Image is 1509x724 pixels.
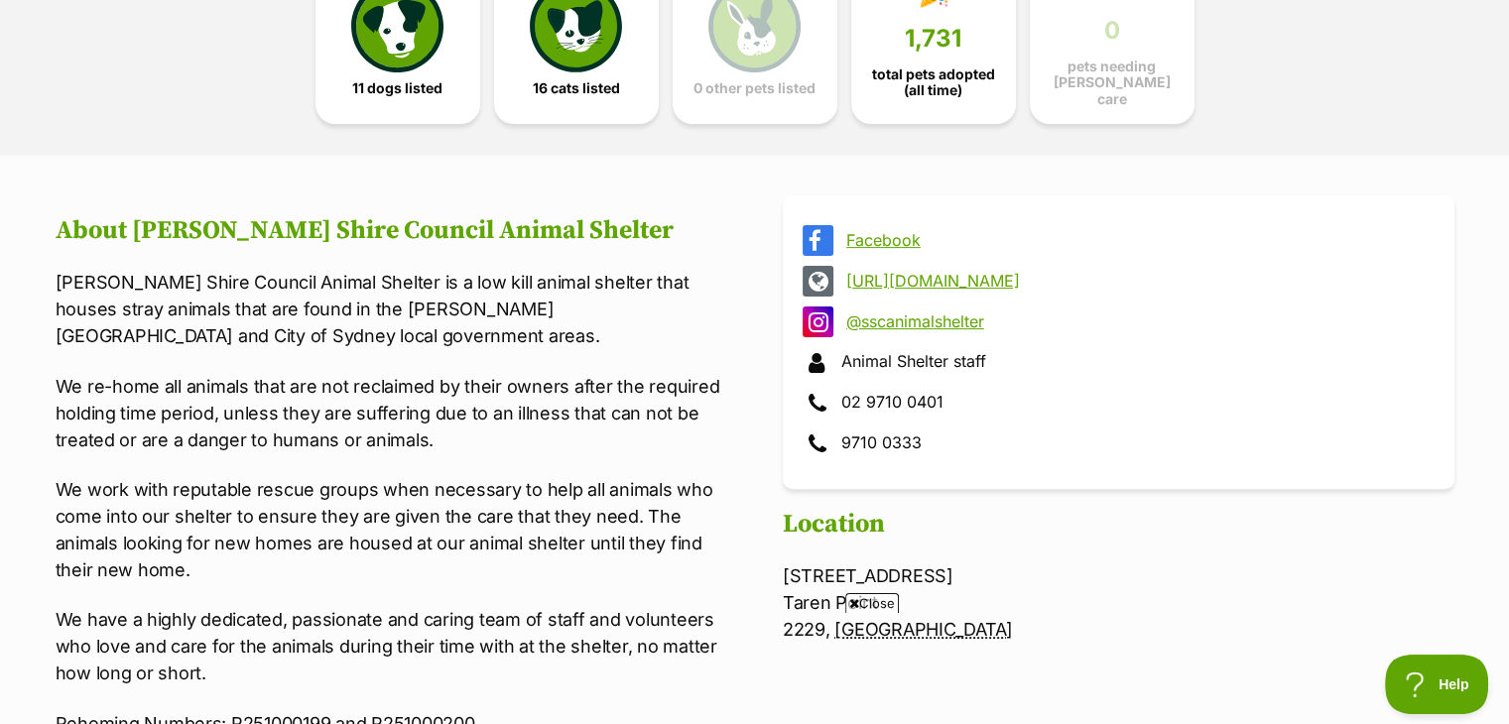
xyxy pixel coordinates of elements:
[846,312,1427,330] a: @sscanimalshelter
[1104,17,1120,45] span: 0
[56,269,727,349] p: [PERSON_NAME] Shire Council Animal Shelter is a low kill animal shelter that houses stray animals...
[868,66,999,98] span: total pets adopted (all time)
[533,80,620,96] span: 16 cats listed
[783,510,1454,540] h2: Location
[754,713,755,714] iframe: Advertisement
[56,216,727,246] h2: About [PERSON_NAME] Shire Council Animal Shelter
[693,80,816,96] span: 0 other pets listed
[846,272,1427,290] a: [URL][DOMAIN_NAME]
[1047,59,1178,106] span: pets needing [PERSON_NAME] care
[905,25,961,53] span: 1,731
[352,80,442,96] span: 11 dogs listed
[803,347,1435,378] div: Animal Shelter staff
[1385,655,1489,714] iframe: Help Scout Beacon - Open
[783,565,953,586] span: [STREET_ADDRESS]
[56,606,727,686] p: We have a highly dedicated, passionate and caring team of staff and volunteers who love and care ...
[803,388,1435,419] div: 02 9710 0401
[783,592,878,613] span: Taren Point
[846,231,1427,249] a: Facebook
[56,476,727,583] p: We work with reputable rescue groups when necessary to help all animals who come into our shelter...
[845,593,899,613] span: Close
[56,373,727,453] p: We re-home all animals that are not reclaimed by their owners after the required holding time per...
[803,428,1435,459] div: 9710 0333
